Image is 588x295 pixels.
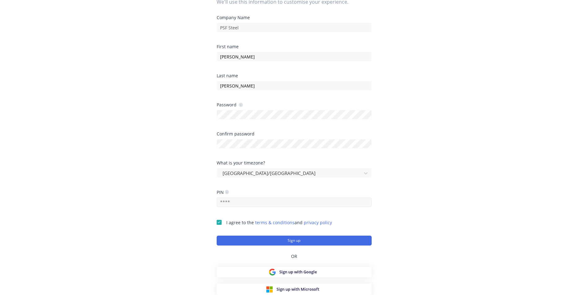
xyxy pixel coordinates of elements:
[217,189,229,195] div: PIN
[217,45,372,49] div: First name
[217,102,243,108] div: Password
[217,74,372,78] div: Last name
[217,267,372,277] button: Sign up with Google
[279,269,317,275] span: Sign up with Google
[255,220,294,225] a: terms & conditions
[217,236,372,246] button: Sign up
[276,286,319,292] span: Sign up with Microsoft
[217,284,372,295] button: Sign up with Microsoft
[217,15,372,20] div: Company Name
[217,132,372,136] div: Confirm password
[226,220,332,225] span: I agree to the and
[217,246,372,267] div: OR
[304,220,332,225] a: privacy policy
[217,161,372,165] div: What is your timezone?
